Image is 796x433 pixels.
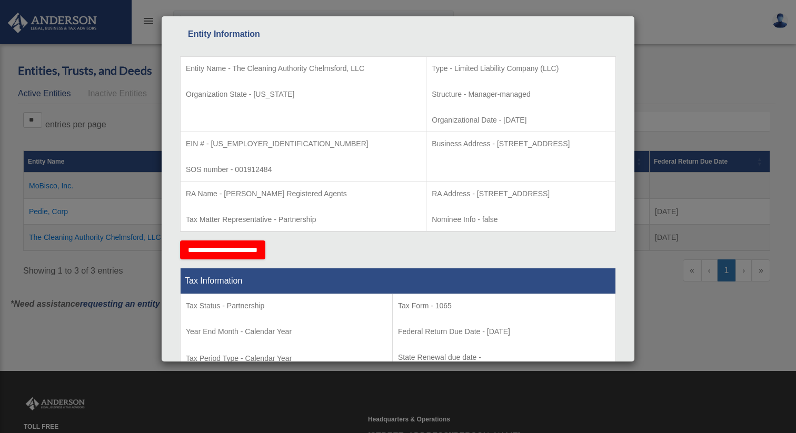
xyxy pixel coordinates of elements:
[186,299,387,313] p: Tax Status - Partnership
[398,299,610,313] p: Tax Form - 1065
[181,294,393,372] td: Tax Period Type - Calendar Year
[186,88,421,101] p: Organization State - [US_STATE]
[432,137,610,150] p: Business Address - [STREET_ADDRESS]
[186,62,421,75] p: Entity Name - The Cleaning Authority Chelmsford, LLC
[186,163,421,176] p: SOS number - 001912484
[432,213,610,226] p: Nominee Info - false
[398,325,610,338] p: Federal Return Due Date - [DATE]
[186,213,421,226] p: Tax Matter Representative - Partnership
[181,268,616,294] th: Tax Information
[186,137,421,150] p: EIN # - [US_EMPLOYER_IDENTIFICATION_NUMBER]
[432,62,610,75] p: Type - Limited Liability Company (LLC)
[188,27,608,42] div: Entity Information
[432,187,610,200] p: RA Address - [STREET_ADDRESS]
[398,351,610,364] p: State Renewal due date -
[432,88,610,101] p: Structure - Manager-managed
[186,325,387,338] p: Year End Month - Calendar Year
[432,114,610,127] p: Organizational Date - [DATE]
[186,187,421,200] p: RA Name - [PERSON_NAME] Registered Agents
